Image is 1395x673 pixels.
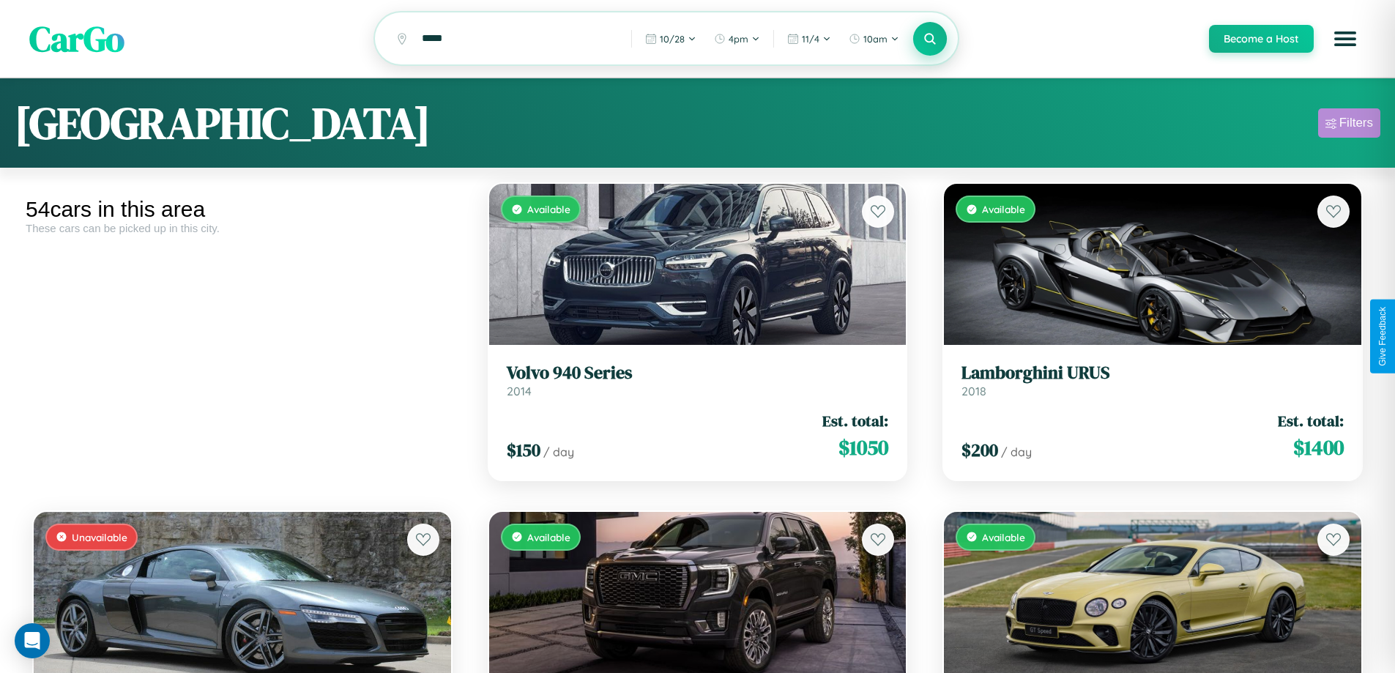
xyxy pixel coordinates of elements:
[15,93,431,153] h1: [GEOGRAPHIC_DATA]
[841,27,907,51] button: 10am
[961,362,1344,398] a: Lamborghini URUS2018
[961,438,998,462] span: $ 200
[1339,116,1373,130] div: Filters
[961,384,986,398] span: 2018
[527,203,570,215] span: Available
[1001,445,1032,459] span: / day
[29,15,124,63] span: CarGo
[507,362,889,384] h3: Volvo 940 Series
[982,531,1025,543] span: Available
[1278,410,1344,431] span: Est. total:
[1293,433,1344,462] span: $ 1400
[72,531,127,543] span: Unavailable
[961,362,1344,384] h3: Lamborghini URUS
[527,531,570,543] span: Available
[780,27,838,51] button: 11/4
[729,33,748,45] span: 4pm
[543,445,574,459] span: / day
[802,33,819,45] span: 11 / 4
[838,433,888,462] span: $ 1050
[1318,108,1380,138] button: Filters
[26,197,459,222] div: 54 cars in this area
[982,203,1025,215] span: Available
[822,410,888,431] span: Est. total:
[660,33,685,45] span: 10 / 28
[1377,307,1388,366] div: Give Feedback
[26,222,459,234] div: These cars can be picked up in this city.
[863,33,888,45] span: 10am
[507,384,532,398] span: 2014
[507,362,889,398] a: Volvo 940 Series2014
[638,27,704,51] button: 10/28
[15,623,50,658] div: Open Intercom Messenger
[1209,25,1314,53] button: Become a Host
[1325,18,1366,59] button: Open menu
[707,27,767,51] button: 4pm
[507,438,540,462] span: $ 150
